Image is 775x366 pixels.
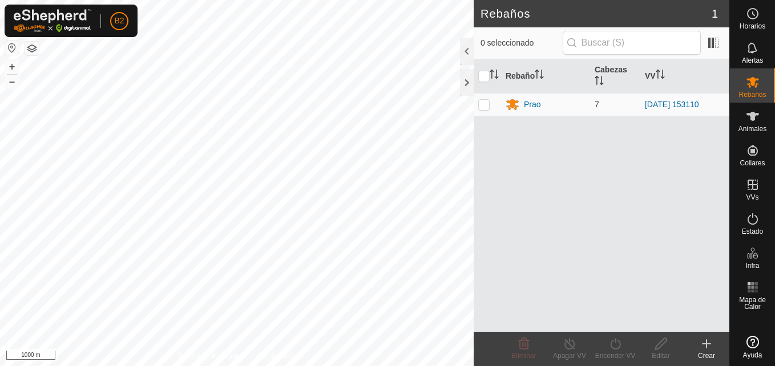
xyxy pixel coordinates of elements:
[742,228,763,235] span: Estado
[178,351,244,361] a: Política de Privacidad
[745,262,759,269] span: Infra
[638,351,684,361] div: Editar
[730,331,775,363] a: Ayuda
[547,351,592,361] div: Apagar VV
[733,296,772,310] span: Mapa de Calor
[743,352,762,359] span: Ayuda
[511,352,536,360] span: Eliminar
[592,351,638,361] div: Encender VV
[5,60,19,74] button: +
[640,59,729,93] th: VV
[563,31,701,55] input: Buscar (S)
[740,23,765,30] span: Horarios
[740,160,765,166] span: Collares
[595,78,604,87] p-sorticon: Activar para ordenar
[481,7,712,21] h2: Rebaños
[481,37,563,49] span: 0 seleccionado
[5,41,19,55] button: Restablecer Mapa
[590,59,640,93] th: Cabezas
[524,99,541,111] div: Prao
[645,100,699,109] a: [DATE] 153110
[712,5,718,22] span: 1
[738,91,766,98] span: Rebaños
[742,57,763,64] span: Alertas
[746,194,758,201] span: VVs
[257,351,296,361] a: Contáctenos
[738,125,766,132] span: Animales
[490,71,499,80] p-sorticon: Activar para ordenar
[5,75,19,88] button: –
[656,71,665,80] p-sorticon: Activar para ordenar
[595,100,599,109] span: 7
[535,71,544,80] p-sorticon: Activar para ordenar
[25,42,39,55] button: Capas del Mapa
[14,9,91,32] img: Logo Gallagher
[501,59,590,93] th: Rebaño
[114,15,124,27] span: B2
[684,351,729,361] div: Crear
